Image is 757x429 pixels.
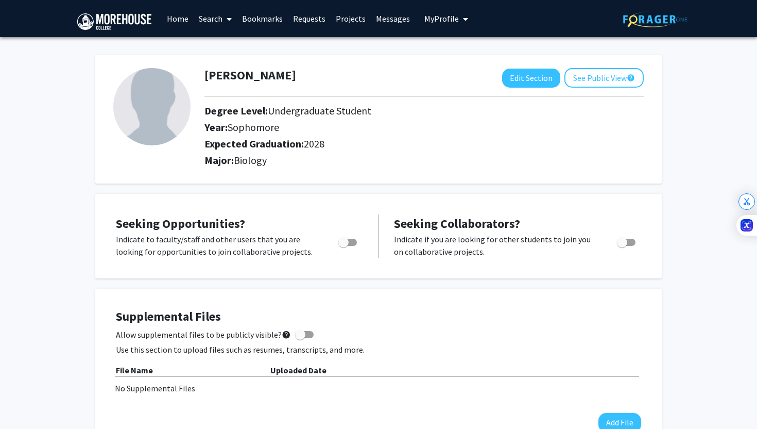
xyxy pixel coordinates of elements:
img: Profile Picture [113,68,191,145]
span: Allow supplemental files to be publicly visible? [116,328,291,341]
b: Uploaded Date [270,365,326,375]
h4: Supplemental Files [116,309,641,324]
img: ForagerOne Logo [623,11,687,27]
p: Indicate if you are looking for other students to join you on collaborative projects. [394,233,597,258]
iframe: Chat [8,383,44,421]
a: Home [162,1,194,37]
span: My Profile [424,13,459,24]
span: Sophomore [228,121,279,134]
mat-icon: help [282,328,291,341]
b: File Name [116,365,153,375]
span: Seeking Opportunities? [116,216,245,232]
a: Requests [288,1,331,37]
h2: Expected Graduation: [204,138,597,150]
div: No Supplemental Files [115,382,642,394]
h1: [PERSON_NAME] [204,68,296,83]
div: Toggle [613,233,641,249]
p: Use this section to upload files such as resumes, transcripts, and more. [116,343,641,356]
button: See Public View [564,68,644,88]
a: Messages [371,1,415,37]
img: Morehouse College Logo [77,13,151,30]
h2: Degree Level: [204,105,597,117]
p: Indicate to faculty/staff and other users that you are looking for opportunities to join collabor... [116,233,319,258]
a: Bookmarks [237,1,288,37]
mat-icon: help [627,72,635,84]
a: Projects [331,1,371,37]
span: Undergraduate Student [268,104,371,117]
span: Seeking Collaborators? [394,216,520,232]
div: Toggle [334,233,363,249]
h2: Major: [204,154,644,167]
span: 2028 [304,137,324,150]
button: Edit Section [502,69,560,88]
h2: Year: [204,121,597,134]
span: Biology [234,154,267,167]
a: Search [194,1,237,37]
